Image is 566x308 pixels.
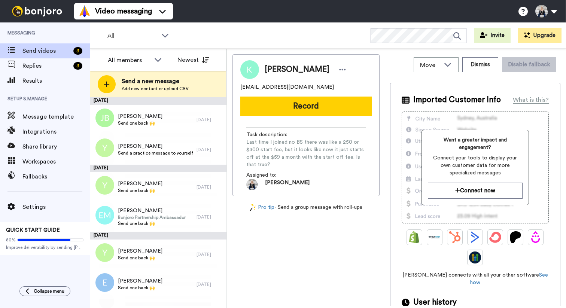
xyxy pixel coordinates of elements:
span: [PERSON_NAME] [118,180,162,187]
span: QUICK START GUIDE [6,228,60,233]
img: Drip [530,231,542,243]
span: Results [22,76,90,85]
div: [DATE] [197,214,223,220]
span: [PERSON_NAME] [265,179,310,190]
div: [DATE] [90,232,226,240]
span: Send a practice message to yourself [118,150,193,156]
div: [DATE] [197,184,223,190]
span: Fallbacks [22,172,90,181]
span: Connect your tools to display your own customer data for more specialized messages [428,154,523,177]
img: bj-logo-header-white.svg [9,6,65,16]
span: [PERSON_NAME] [118,113,162,120]
img: vm-color.svg [79,5,91,17]
span: Video messaging [95,6,152,16]
span: Move [420,61,440,70]
span: [PERSON_NAME] [118,143,193,150]
button: Connect now [428,183,523,199]
div: [DATE] [197,251,223,257]
span: [EMAIL_ADDRESS][DOMAIN_NAME] [240,83,334,91]
img: 3d1c29fb-c1d5-456e-abe3-00ae93ef522d-1733240412.jpg [246,179,258,190]
img: GoHighLevel [469,251,481,263]
span: Settings [22,202,90,211]
button: Collapse menu [19,286,70,296]
img: Patreon [509,231,521,243]
span: Integrations [22,127,90,136]
button: Upgrade [518,28,562,43]
span: Assigned to: [246,171,299,179]
span: Send a new message [122,77,189,86]
span: User history [413,297,457,308]
span: Send one back 🙌 [118,285,162,291]
span: Workspaces [22,157,90,166]
div: [DATE] [90,165,226,172]
button: Dismiss [462,57,498,72]
div: 3 [73,47,82,55]
span: [PERSON_NAME] [118,247,162,255]
span: Imported Customer Info [413,94,501,106]
span: All [107,31,158,40]
a: Pro tip [250,204,274,211]
span: Send one back 🙌 [118,120,162,126]
img: magic-wand.svg [250,204,256,211]
button: Record [240,97,372,116]
button: Invite [474,28,511,43]
span: Want a greater impact and engagement? [428,136,523,151]
img: Image of Kim Souder [240,60,259,79]
img: Hubspot [449,231,461,243]
span: Collapse menu [34,288,64,294]
span: Add new contact or upload CSV [122,86,189,92]
div: [DATE] [90,97,226,105]
button: Disable fallback [502,57,556,72]
img: Shopify [408,231,420,243]
img: e.png [95,273,114,292]
button: Newest [172,52,215,67]
div: All members [108,56,150,65]
img: Ontraport [429,231,441,243]
div: [DATE] [197,147,223,153]
img: y.png [95,138,114,157]
span: Send one back 🙌 [118,187,162,193]
span: Send videos [22,46,70,55]
div: [DATE] [197,281,223,287]
span: Message template [22,112,90,121]
div: - Send a group message with roll-ups [232,204,380,211]
span: Improve deliverability by sending [PERSON_NAME]’s from your own email [6,244,84,250]
div: 3 [73,62,82,70]
span: [PERSON_NAME] [118,277,162,285]
span: 80% [6,237,16,243]
div: What is this? [513,95,549,104]
img: ActiveCampaign [469,231,481,243]
span: Replies [22,61,70,70]
span: Send one back 🙌 [118,255,162,261]
img: em.png [95,206,114,225]
span: Share library [22,142,90,151]
img: y.png [95,243,114,262]
img: y.png [95,176,114,195]
span: Bonjoro Partnership Ambassador [118,214,186,220]
span: [PERSON_NAME] [265,64,329,75]
img: jb.png [95,109,114,127]
span: [PERSON_NAME] connects with all your other software [402,271,549,286]
div: [DATE] [197,117,223,123]
span: Send one back 🙌 [118,220,186,226]
img: ConvertKit [489,231,501,243]
span: Task description : [246,131,299,138]
a: See how [470,272,548,285]
span: Last time I joined no BS there was like a 250 or $300 start fee, but it looks like now it just st... [246,138,366,168]
span: [PERSON_NAME] [118,207,186,214]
